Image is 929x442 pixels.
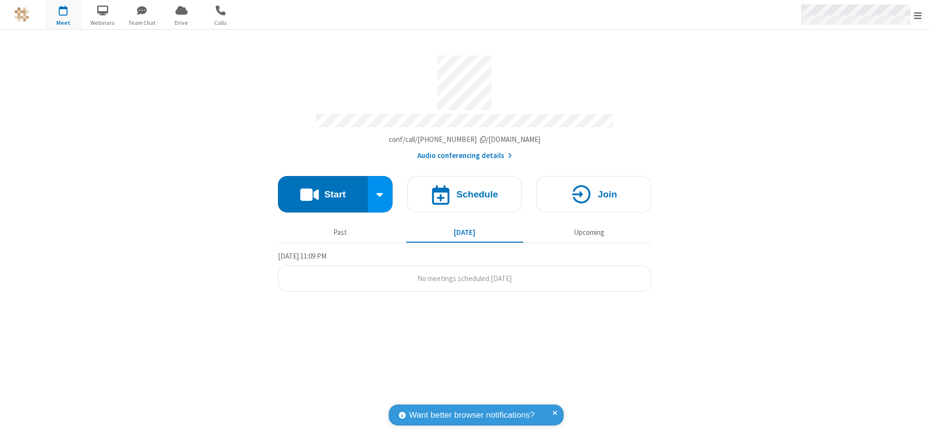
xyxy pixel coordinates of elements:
[124,18,160,27] span: Team Chat
[15,7,29,22] img: QA Selenium DO NOT DELETE OR CHANGE
[278,250,651,292] section: Today's Meetings
[278,176,368,212] button: Start
[203,18,239,27] span: Calls
[278,48,651,161] section: Account details
[409,409,534,422] span: Want better browser notifications?
[531,223,648,242] button: Upcoming
[456,190,498,199] h4: Schedule
[278,251,327,261] span: [DATE] 11:09 PM
[598,190,617,199] h4: Join
[536,176,651,212] button: Join
[85,18,121,27] span: Webinars
[389,135,541,144] span: Copy my meeting room link
[406,223,523,242] button: [DATE]
[163,18,200,27] span: Drive
[417,150,512,161] button: Audio conferencing details
[417,274,512,283] span: No meetings scheduled [DATE]
[282,223,399,242] button: Past
[389,134,541,145] button: Copy my meeting room linkCopy my meeting room link
[45,18,82,27] span: Meet
[368,176,393,212] div: Start conference options
[407,176,522,212] button: Schedule
[324,190,345,199] h4: Start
